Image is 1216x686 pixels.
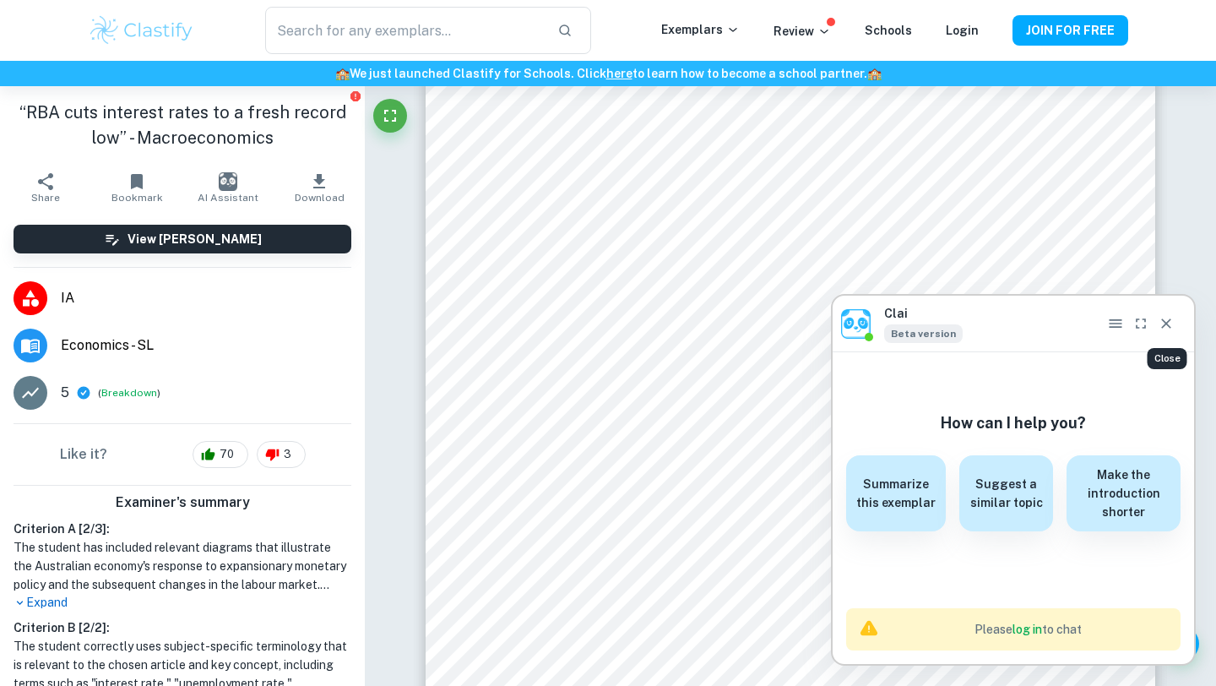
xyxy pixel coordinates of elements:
[61,383,69,403] p: 5
[865,24,912,37] a: Schools
[274,446,301,463] span: 3
[61,335,351,356] span: Economics - SL
[1012,623,1042,636] a: log in
[257,441,306,468] div: 3
[884,324,963,343] span: Beta version
[1012,15,1128,46] button: JOIN FOR FREE
[182,164,274,211] button: AI Assistant
[14,538,351,594] h1: The student has included relevant diagrams that illustrate the Australian economy's response to e...
[31,192,60,204] span: Share
[101,385,157,400] button: Breakdown
[941,411,1086,435] h6: How can I help you?
[210,446,243,463] span: 70
[14,594,351,612] p: Expand
[88,14,195,47] img: Clastify logo
[349,90,361,102] button: Report issue
[1077,465,1170,521] h6: Make the introduction shorter
[265,7,544,54] input: Search for any exemplars...
[373,99,407,133] button: Fullscreen
[841,309,871,339] img: clai.png
[888,620,1167,639] h6: Please to chat
[946,24,979,37] a: Login
[128,230,262,248] h6: View [PERSON_NAME]
[61,288,351,308] span: IA
[274,164,365,211] button: Download
[774,22,831,41] p: Review
[98,385,160,401] span: ( )
[193,441,248,468] div: 70
[969,475,1043,512] h6: Suggest a similar topic
[198,192,258,204] span: AI Assistant
[1128,311,1154,336] button: Fullscreen
[14,100,351,150] h1: “RBA cuts interest rates to a fresh record low” - Macroeconomics
[14,618,351,637] h6: Criterion B [ 2 / 2 ]:
[867,67,882,80] span: 🏫
[1148,348,1187,369] div: Close
[91,164,182,211] button: Bookmark
[60,444,107,465] h6: Like it?
[7,493,358,513] h6: Examiner's summary
[1103,311,1128,336] button: Chat History
[606,67,632,80] a: here
[14,520,351,538] h6: Criterion A [ 2 / 3 ]:
[335,67,350,80] span: 🏫
[111,192,163,204] span: Bookmark
[884,304,963,323] h6: Clai
[1154,311,1179,336] button: Close
[884,323,963,343] div: Clai is an AI assistant and is still in beta. He might sometimes make mistakes. Feel free to cont...
[3,64,1213,83] h6: We just launched Clastify for Schools. Click to learn how to become a school partner.
[295,192,345,204] span: Download
[219,172,237,191] img: AI Assistant
[14,225,351,253] button: View [PERSON_NAME]
[856,475,936,512] h6: Summarize this exemplar
[661,20,740,39] p: Exemplars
